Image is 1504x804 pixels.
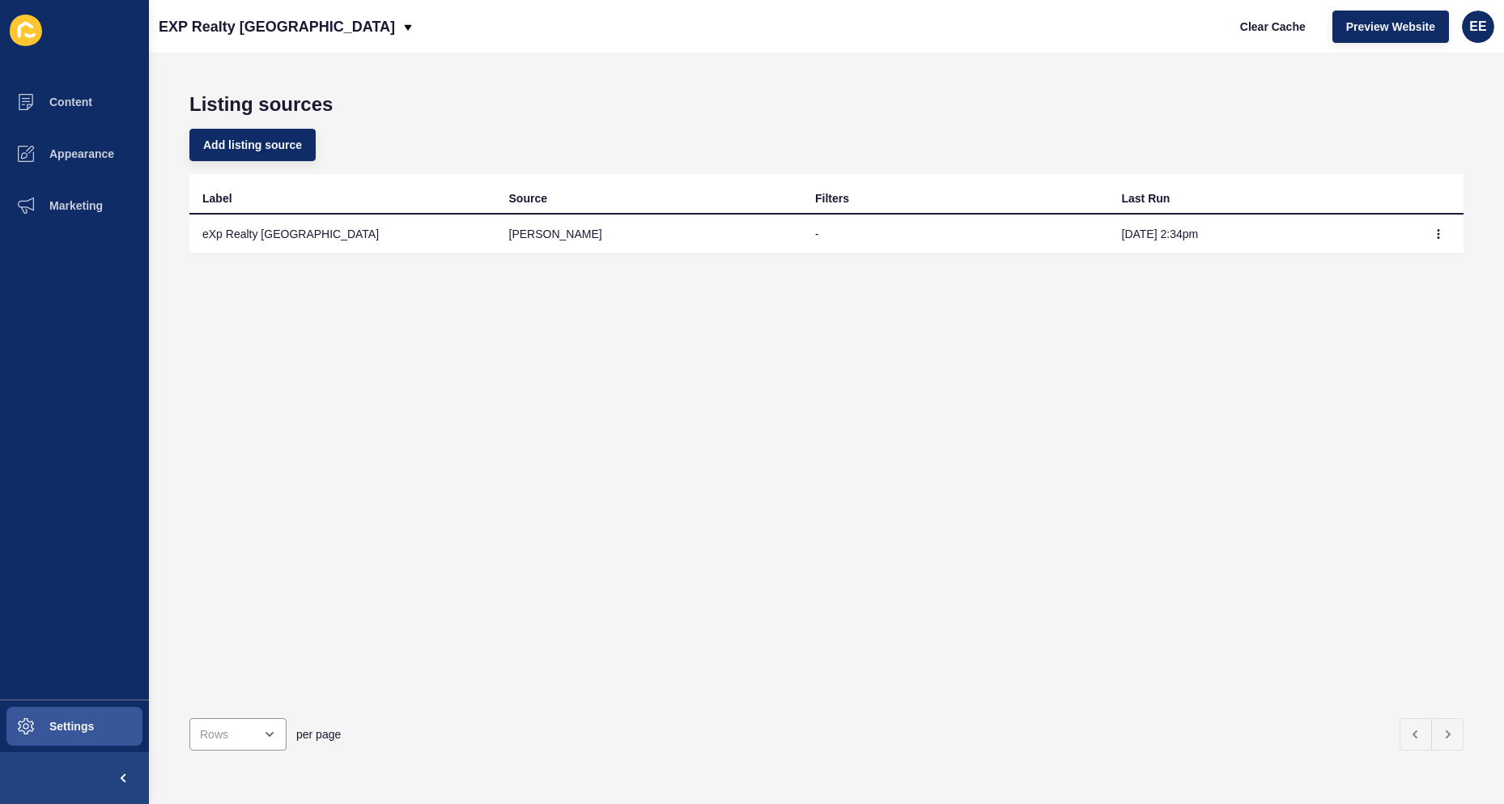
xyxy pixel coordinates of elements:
td: - [802,215,1109,254]
span: per page [296,726,341,742]
button: Clear Cache [1226,11,1319,43]
div: Label [202,190,232,206]
div: Source [509,190,547,206]
h1: Listing sources [189,93,1464,116]
td: eXp Realty [GEOGRAPHIC_DATA] [189,215,496,254]
span: Add listing source [203,137,302,153]
div: Last Run [1122,190,1170,206]
span: EE [1469,19,1486,35]
p: EXP Realty [GEOGRAPHIC_DATA] [159,6,395,47]
div: open menu [189,718,287,751]
button: Add listing source [189,129,316,161]
div: Filters [815,190,849,206]
td: [PERSON_NAME] [496,215,803,254]
span: Preview Website [1346,19,1435,35]
button: Preview Website [1332,11,1449,43]
span: Clear Cache [1240,19,1306,35]
td: [DATE] 2:34pm [1109,215,1416,254]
